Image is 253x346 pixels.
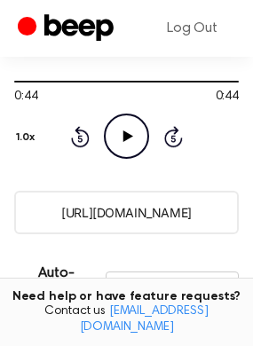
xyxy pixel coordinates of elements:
[216,88,239,106] span: 0:44
[149,7,235,50] a: Log Out
[11,304,242,335] span: Contact us
[115,275,196,292] div: Never
[14,122,42,153] button: 1.0x
[14,263,99,305] p: Auto-Delete/Expire
[14,88,37,106] span: 0:44
[18,12,118,46] a: Beep
[80,305,209,334] a: [EMAIL_ADDRESS][DOMAIN_NAME]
